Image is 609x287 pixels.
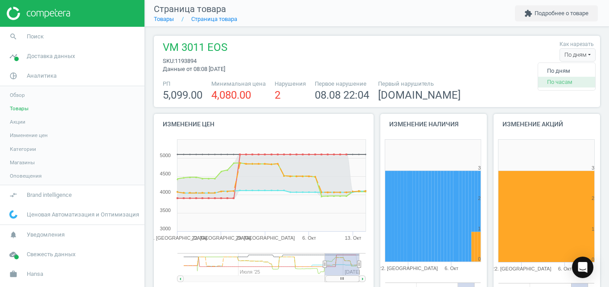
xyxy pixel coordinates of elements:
[160,171,171,176] text: 4500
[478,226,481,232] text: 1
[345,235,361,241] tspan: 13. Окт
[592,226,594,232] text: 1
[592,195,594,201] text: 2
[5,187,22,204] i: compare_arrows
[515,5,598,21] button: extensionПодробнее о товаре
[154,4,226,14] span: Страница товара
[560,41,594,48] label: Как нарезать
[163,89,202,101] span: 5,099.00
[5,266,22,283] i: work
[10,172,41,179] span: Оповещения
[160,153,171,158] text: 5000
[275,80,306,88] span: Нарушения
[10,92,25,99] span: Обзор
[5,67,22,84] i: pie_chart_outlined
[5,48,22,65] i: timeline
[191,16,237,22] a: Страница товара
[160,208,171,213] text: 3500
[236,235,295,241] tspan: 29. [GEOGRAPHIC_DATA]
[10,132,48,139] span: Изменение цен
[524,9,532,17] i: extension
[5,246,22,263] i: cloud_done
[378,80,461,88] span: Первый нарушитель
[148,235,207,241] tspan: 15. [GEOGRAPHIC_DATA]
[5,226,22,243] i: notifications
[492,266,551,271] tspan: 22. [GEOGRAPHIC_DATA]
[478,195,481,201] text: 2
[592,165,594,171] text: 3
[27,191,72,199] span: Brand intelligence
[154,16,174,22] a: Товары
[10,118,25,125] span: Акции
[7,7,70,20] img: ajHJNr6hYgQAAAAASUVORK5CYII=
[160,226,171,231] text: 3000
[27,250,75,258] span: Свежесть данных
[211,80,266,88] span: Минимальная цена
[27,211,139,219] span: Ценовая Автоматизация и Оптимизация
[572,257,593,278] div: Open Intercom Messenger
[9,210,17,219] img: wGWNvw8QSZomAAAAABJRU5ErkJggg==
[538,66,595,76] button: По дням
[560,48,596,62] div: По дням
[494,114,600,135] h4: Изменение акций
[175,58,197,64] span: 1193894
[378,89,461,101] span: [DOMAIN_NAME]
[302,235,316,241] tspan: 6. Окт
[345,269,360,275] tspan: [DATE]
[10,146,36,153] span: Категории
[160,189,171,195] text: 4000
[275,89,280,101] span: 2
[27,33,44,41] span: Поиск
[10,159,35,166] span: Магазины
[538,77,595,87] button: По часам
[154,114,374,135] h4: Изменение цен
[163,58,175,64] span: sku :
[380,114,487,135] h4: Изменение наличия
[478,257,481,262] text: 0
[27,231,65,239] span: Уведомления
[27,270,43,278] span: Hansa
[558,266,572,271] tspan: 6. Окт
[163,66,225,72] span: Данные от 08:08 [DATE]
[27,72,57,80] span: Аналитика
[315,89,369,101] span: 08.08 22:04
[5,28,22,45] i: search
[379,266,438,271] tspan: 22. [GEOGRAPHIC_DATA]
[192,235,251,241] tspan: 22. [GEOGRAPHIC_DATA]
[444,266,458,271] tspan: 6. Окт
[163,80,202,88] span: РП
[211,89,251,101] span: 4,080.00
[478,165,481,171] text: 3
[27,52,75,60] span: Доставка данных
[163,40,227,57] span: VM 3011 EOS
[10,105,29,112] span: Товары
[315,80,369,88] span: Первое нарушение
